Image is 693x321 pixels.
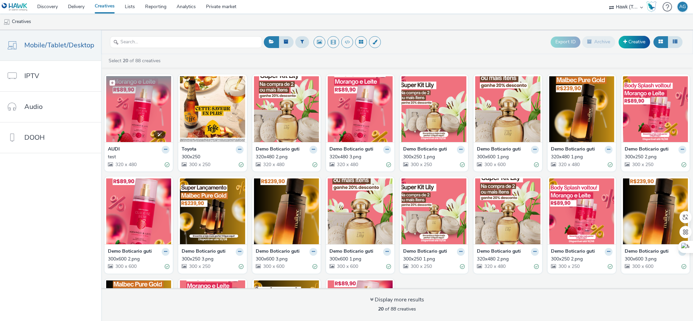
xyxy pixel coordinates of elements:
[477,146,521,154] strong: Demo Boticario guti
[668,36,683,48] button: Table
[329,256,391,262] a: 300x600 1.png
[551,154,613,160] a: 320x480 1.png
[24,133,45,142] span: DOOH
[106,76,171,142] img: test visual
[477,256,536,262] div: 320x480 2.png
[403,256,465,262] a: 300x250 1.png
[256,154,317,160] a: 320x480 2.png
[182,248,226,256] strong: Demo Boticario guti
[682,161,686,168] div: Valid
[182,256,240,262] div: 300x250 3.png
[403,146,447,154] strong: Demo Boticario guti
[182,146,197,154] strong: Toyota
[653,36,668,48] button: Grid
[631,161,653,168] span: 300 x 250
[646,1,656,12] img: Hawk Academy
[608,263,613,270] div: Valid
[625,146,669,154] strong: Demo Boticario guti
[558,263,580,270] span: 300 x 250
[534,161,539,168] div: Valid
[254,76,319,142] img: 320x480 2.png visual
[403,154,462,160] div: 300x250 1.png
[336,161,358,168] span: 320 x 480
[313,263,317,270] div: Valid
[401,178,466,244] img: 300x250 1.png visual
[534,263,539,270] div: Valid
[262,263,284,270] span: 300 x 600
[180,178,245,244] img: 300x250 3.png visual
[180,76,245,142] img: 300x250 visual
[254,178,319,244] img: 300x600 3.png visual
[108,58,163,64] a: Select of 88 creatives
[108,154,167,160] div: test
[24,40,94,50] span: Mobile/Tablet/Desktop
[551,256,613,262] a: 300x250 2.png
[256,256,315,262] div: 300x600 3.png
[403,248,447,256] strong: Demo Boticario guti
[623,178,688,244] img: 300x600 3.png visual
[123,58,128,64] strong: 20
[108,256,169,262] a: 300x600 2.png
[378,306,416,312] span: of 88 creatives
[108,248,152,256] strong: Demo Boticario guti
[551,256,610,262] div: 300x250 2.png
[386,161,391,168] div: Valid
[182,154,243,160] a: 300x250
[329,154,388,160] div: 320x480 3.png
[625,154,684,160] div: 300x250 2.png
[256,256,317,262] a: 300x600 3.png
[619,36,650,48] a: Creative
[631,263,653,270] span: 300 x 600
[558,161,580,168] span: 320 x 480
[328,76,393,142] img: 320x480 3.png visual
[336,263,358,270] span: 300 x 600
[623,76,688,142] img: 300x250 2.png visual
[108,256,167,262] div: 300x600 2.png
[477,154,536,160] div: 300x600 1.png
[329,154,391,160] a: 320x480 3.png
[328,178,393,244] img: 300x600 1.png visual
[625,248,669,256] strong: Demo Boticario guti
[551,154,610,160] div: 320x480 1.png
[484,161,506,168] span: 300 x 600
[551,146,595,154] strong: Demo Boticario guti
[410,161,432,168] span: 300 x 250
[182,154,240,160] div: 300x250
[115,161,137,168] span: 320 x 480
[484,263,506,270] span: 320 x 480
[475,178,540,244] img: 320x480 2.png visual
[477,248,521,256] strong: Demo Boticario guti
[262,161,284,168] span: 320 x 480
[329,256,388,262] div: 300x600 1.png
[165,263,169,270] div: Valid
[188,263,210,270] span: 300 x 250
[329,146,373,154] strong: Demo Boticario guti
[551,37,580,47] button: Export ID
[646,1,659,12] a: Hawk Academy
[313,161,317,168] div: Valid
[256,146,300,154] strong: Demo Boticario guti
[549,178,614,244] img: 300x250 2.png visual
[477,154,538,160] a: 300x600 1.png
[625,154,686,160] a: 300x250 2.png
[329,248,373,256] strong: Demo Boticario guti
[24,102,43,112] span: Audio
[115,263,137,270] span: 300 x 600
[239,161,244,168] div: Valid
[551,248,595,256] strong: Demo Boticario guti
[410,263,432,270] span: 300 x 250
[108,146,120,154] strong: AUDI
[3,19,10,25] img: mobile
[549,76,614,142] img: 320x480 1.png visual
[460,161,465,168] div: Valid
[460,263,465,270] div: Valid
[378,306,384,312] strong: 20
[256,248,300,256] strong: Demo Boticario guti
[370,296,424,304] div: Display more results
[625,256,684,262] div: 300x600 3.png
[403,256,462,262] div: 300x250 1.png
[165,161,169,168] div: Valid
[256,154,315,160] div: 320x480 2.png
[24,71,39,81] span: IPTV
